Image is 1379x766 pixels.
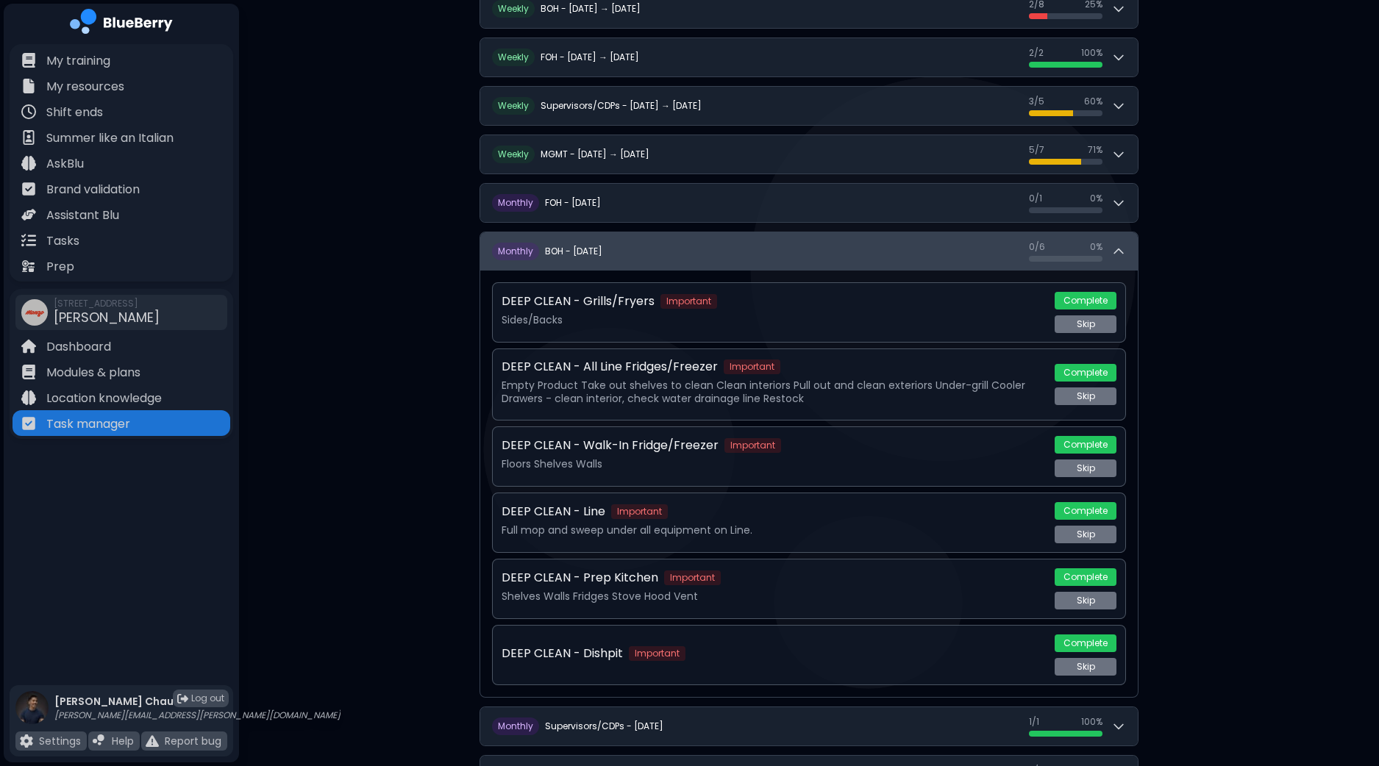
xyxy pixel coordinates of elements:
[480,232,1138,271] button: MonthlyBOH - [DATE]0/60%
[505,720,533,732] span: onthly
[541,51,639,63] h2: FOH - [DATE] → [DATE]
[541,3,641,15] h2: BOH - [DATE] → [DATE]
[1029,241,1045,253] span: 0 / 6
[1055,526,1116,543] button: Skip
[502,503,605,520] p: DEEP CLEAN - Line
[112,734,134,748] p: Help
[480,87,1138,125] button: WeeklySupervisors/CDPs - [DATE] → [DATE]3/560%
[21,104,36,119] img: file icon
[1088,144,1102,156] span: 71 %
[1055,387,1116,405] button: Skip
[54,695,341,708] p: [PERSON_NAME] Chau
[1090,241,1102,253] span: 0 %
[1055,292,1116,309] button: Complete
[492,243,539,260] span: M
[70,9,173,39] img: company logo
[191,692,224,704] span: Log out
[629,646,685,661] span: Important
[1029,144,1044,156] span: 5 / 7
[177,693,188,704] img: logout
[46,104,103,121] p: Shift ends
[541,148,649,160] h2: MGMT - [DATE] → [DATE]
[1055,315,1116,333] button: Skip
[502,645,623,662] p: DEEP CLEAN - Dishpit
[541,100,702,112] h2: Supervisors/CDPs - [DATE] → [DATE]
[502,313,1046,326] p: Sides/Backs
[1029,96,1044,107] span: 3 / 5
[502,457,1046,470] p: Floors Shelves Walls
[507,148,529,160] span: eekly
[1055,502,1116,520] button: Complete
[480,707,1138,745] button: MonthlySupervisors/CDPs - [DATE]1/1100%
[93,734,106,748] img: file icon
[1055,459,1116,477] button: Skip
[1055,568,1116,586] button: Complete
[480,135,1138,173] button: WeeklyMGMT - [DATE] → [DATE]5/771%
[21,339,36,354] img: file icon
[492,194,539,212] span: M
[505,245,533,257] span: onthly
[505,196,533,209] span: onthly
[20,734,33,748] img: file icon
[46,415,130,433] p: Task manager
[480,38,1138,76] button: WeeklyFOH - [DATE] → [DATE]2/2100%
[46,155,84,173] p: AskBlu
[146,734,159,748] img: file icon
[502,379,1046,405] p: Empty Product Take out shelves to clean Clean interiors Pull out and clean exteriors Under-grill ...
[21,365,36,379] img: file icon
[54,308,160,326] span: [PERSON_NAME]
[507,51,529,63] span: eekly
[545,246,602,257] h2: BOH - [DATE]
[46,338,111,356] p: Dashboard
[46,181,140,198] p: Brand validation
[46,232,79,250] p: Tasks
[46,207,119,224] p: Assistant Blu
[507,99,529,112] span: eekly
[21,53,36,68] img: file icon
[1081,47,1102,59] span: 100 %
[502,437,719,454] p: DEEP CLEAN - Walk-In Fridge/Freezer
[502,523,1046,537] p: Full mop and sweep under all equipment on Line.
[502,590,1046,603] p: Shelves Walls Fridges Stove Hood Vent
[480,184,1138,222] button: MonthlyFOH - [DATE]0/10%
[724,438,781,453] span: Important
[724,359,780,374] span: Important
[21,130,36,145] img: file icon
[46,364,140,382] p: Modules & plans
[21,233,36,248] img: file icon
[502,293,655,310] p: DEEP CLEAN - Grills/Fryers
[46,52,110,70] p: My training
[492,49,535,66] span: W
[39,734,81,748] p: Settings
[1090,193,1102,204] span: 0 %
[492,146,535,163] span: W
[21,416,36,431] img: file icon
[611,504,668,519] span: Important
[21,390,36,405] img: file icon
[545,197,601,209] h2: FOH - [DATE]
[54,709,341,721] p: [PERSON_NAME][EMAIL_ADDRESS][PERSON_NAME][DOMAIN_NAME]
[1084,96,1102,107] span: 60 %
[1055,364,1116,382] button: Complete
[46,78,124,96] p: My resources
[664,570,721,585] span: Important
[1029,47,1044,59] span: 2 / 2
[1055,634,1116,652] button: Complete
[545,720,663,732] h2: Supervisors/CDPs - [DATE]
[660,294,717,309] span: Important
[492,97,535,115] span: W
[1029,716,1039,728] span: 1 / 1
[1055,592,1116,609] button: Skip
[46,390,162,407] p: Location knowledge
[1029,193,1042,204] span: 0 / 1
[1055,436,1116,454] button: Complete
[21,156,36,171] img: file icon
[21,207,36,222] img: file icon
[502,358,718,376] p: DEEP CLEAN - All Line Fridges/Freezer
[502,569,658,587] p: DEEP CLEAN - Prep Kitchen
[46,258,74,276] p: Prep
[15,691,49,739] img: profile photo
[165,734,221,748] p: Report bug
[21,182,36,196] img: file icon
[54,298,160,309] span: [STREET_ADDRESS]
